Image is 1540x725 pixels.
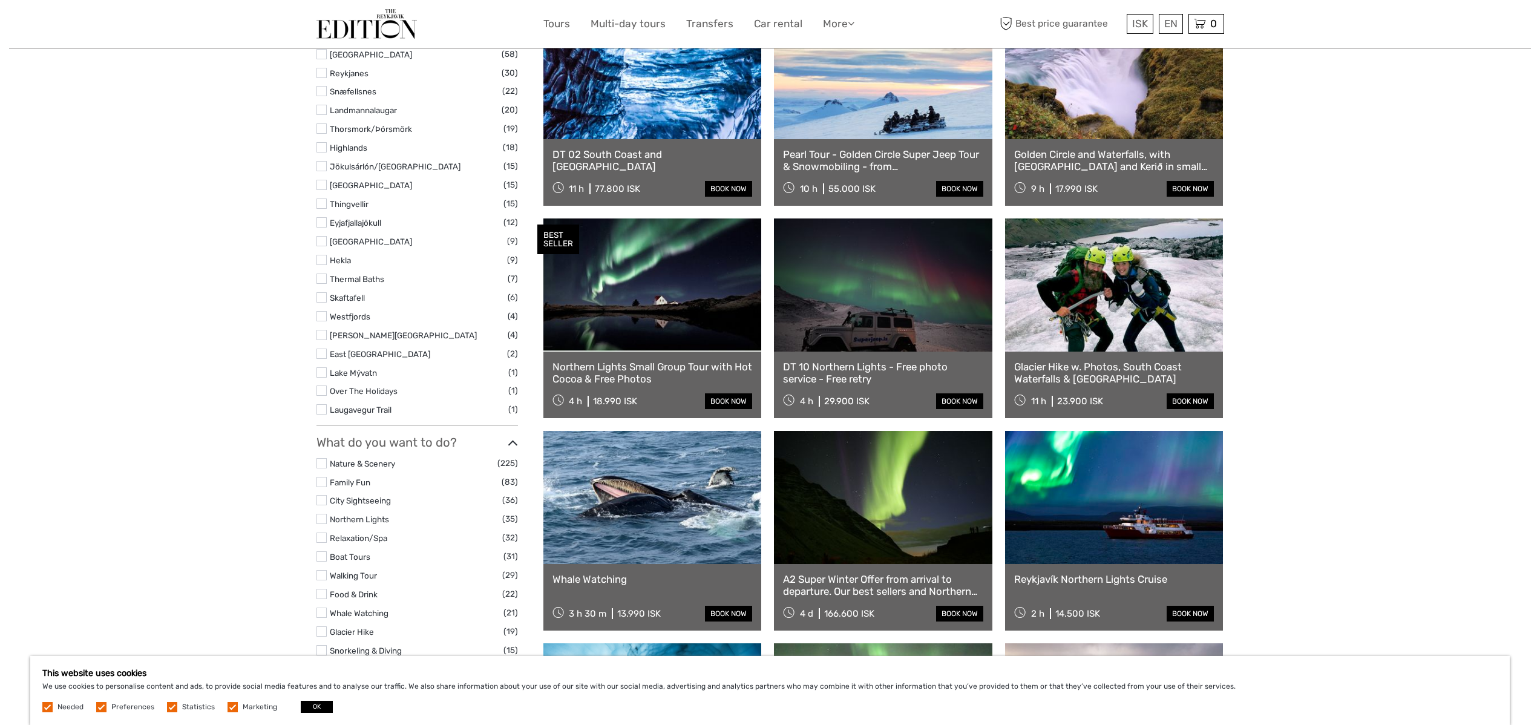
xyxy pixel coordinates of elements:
[330,349,430,359] a: East [GEOGRAPHIC_DATA]
[497,456,518,470] span: (225)
[569,396,582,407] span: 4 h
[824,608,874,619] div: 166.600 ISK
[330,368,377,378] a: Lake Mývatn
[593,396,637,407] div: 18.990 ISK
[502,493,518,507] span: (36)
[705,393,752,409] a: book now
[503,197,518,211] span: (15)
[503,625,518,638] span: (19)
[330,180,412,190] a: [GEOGRAPHIC_DATA]
[537,225,579,255] div: BEST SELLER
[330,124,412,134] a: Thorsmork/Þórsmörk
[705,181,752,197] a: book now
[330,608,388,618] a: Whale Watching
[503,643,518,657] span: (15)
[330,514,389,524] a: Northern Lights
[330,274,384,284] a: Thermal Baths
[42,668,1498,678] h5: This website uses cookies
[330,496,391,505] a: City Sightseeing
[330,255,351,265] a: Hekla
[503,549,518,563] span: (31)
[800,183,818,194] span: 10 h
[507,347,518,361] span: (2)
[330,646,402,655] a: Snorkeling & Diving
[1014,361,1214,385] a: Glacier Hike w. Photos, South Coast Waterfalls & [GEOGRAPHIC_DATA]
[508,272,518,286] span: (7)
[330,589,378,599] a: Food & Drink
[330,386,398,396] a: Over The Holidays
[330,87,376,96] a: Snæfellsnes
[754,15,802,33] a: Car rental
[502,568,518,582] span: (29)
[243,702,277,712] label: Marketing
[1031,183,1044,194] span: 9 h
[543,15,570,33] a: Tours
[502,66,518,80] span: (30)
[330,627,374,637] a: Glacier Hike
[783,148,983,173] a: Pearl Tour - Golden Circle Super Jeep Tour & Snowmobiling - from [GEOGRAPHIC_DATA]
[508,366,518,379] span: (1)
[800,608,813,619] span: 4 d
[595,183,640,194] div: 77.800 ISK
[552,573,753,585] a: Whale Watching
[502,103,518,117] span: (20)
[783,361,983,385] a: DT 10 Northern Lights - Free photo service - Free retry
[330,237,412,246] a: [GEOGRAPHIC_DATA]
[502,47,518,61] span: (58)
[1055,608,1100,619] div: 14.500 ISK
[17,21,137,31] p: We're away right now. Please check back later!
[936,181,983,197] a: book now
[508,290,518,304] span: (6)
[316,9,417,39] img: The Reykjavík Edition
[330,162,460,171] a: Jökulsárlón/[GEOGRAPHIC_DATA]
[997,14,1124,34] span: Best price guarantee
[1055,183,1098,194] div: 17.990 ISK
[936,393,983,409] a: book now
[1167,181,1214,197] a: book now
[502,587,518,601] span: (22)
[330,405,392,415] a: Laugavegur Trail
[591,15,666,33] a: Multi-day tours
[1014,148,1214,173] a: Golden Circle and Waterfalls, with [GEOGRAPHIC_DATA] and Kerið in small group
[330,50,412,59] a: [GEOGRAPHIC_DATA]
[502,475,518,489] span: (83)
[1031,608,1044,619] span: 2 h
[1031,396,1046,407] span: 11 h
[507,234,518,248] span: (9)
[330,143,367,153] a: Highlands
[330,533,387,543] a: Relaxation/Spa
[330,199,369,209] a: Thingvellir
[301,701,333,713] button: OK
[139,19,154,33] button: Open LiveChat chat widget
[330,218,381,228] a: Eyjafjallajökull
[823,15,854,33] a: More
[1159,14,1183,34] div: EN
[330,68,369,78] a: Reykjanes
[330,477,370,487] a: Family Fun
[57,702,84,712] label: Needed
[503,140,518,154] span: (18)
[503,122,518,136] span: (19)
[330,330,477,340] a: [PERSON_NAME][GEOGRAPHIC_DATA]
[503,178,518,192] span: (15)
[686,15,733,33] a: Transfers
[330,552,370,562] a: Boat Tours
[1208,18,1219,30] span: 0
[502,512,518,526] span: (35)
[783,573,983,598] a: A2 Super Winter Offer from arrival to departure. Our best sellers and Northern Lights for FREE
[330,459,395,468] a: Nature & Scenery
[569,183,584,194] span: 11 h
[705,606,752,622] a: book now
[330,293,365,303] a: Skaftafell
[503,215,518,229] span: (12)
[828,183,876,194] div: 55.000 ISK
[552,148,753,173] a: DT 02 South Coast and [GEOGRAPHIC_DATA]
[508,384,518,398] span: (1)
[800,396,813,407] span: 4 h
[30,656,1510,725] div: We use cookies to personalise content and ads, to provide social media features and to analyse ou...
[503,159,518,173] span: (15)
[330,105,397,115] a: Landmannalaugar
[507,253,518,267] span: (9)
[508,402,518,416] span: (1)
[552,361,753,385] a: Northern Lights Small Group Tour with Hot Cocoa & Free Photos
